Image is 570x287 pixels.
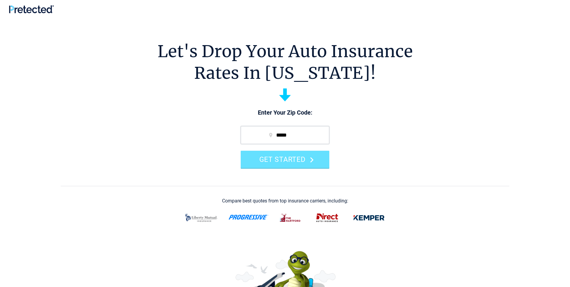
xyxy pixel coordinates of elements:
[222,198,348,204] div: Compare best quotes from top insurance carriers, including:
[235,109,335,117] p: Enter Your Zip Code:
[9,5,54,13] img: Pretected Logo
[181,210,221,226] img: liberty
[241,126,329,144] input: zip code
[228,215,269,220] img: progressive
[349,210,389,226] img: kemper
[276,210,305,226] img: thehartford
[157,41,413,84] h1: Let's Drop Your Auto Insurance Rates In [US_STATE]!
[312,210,342,226] img: direct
